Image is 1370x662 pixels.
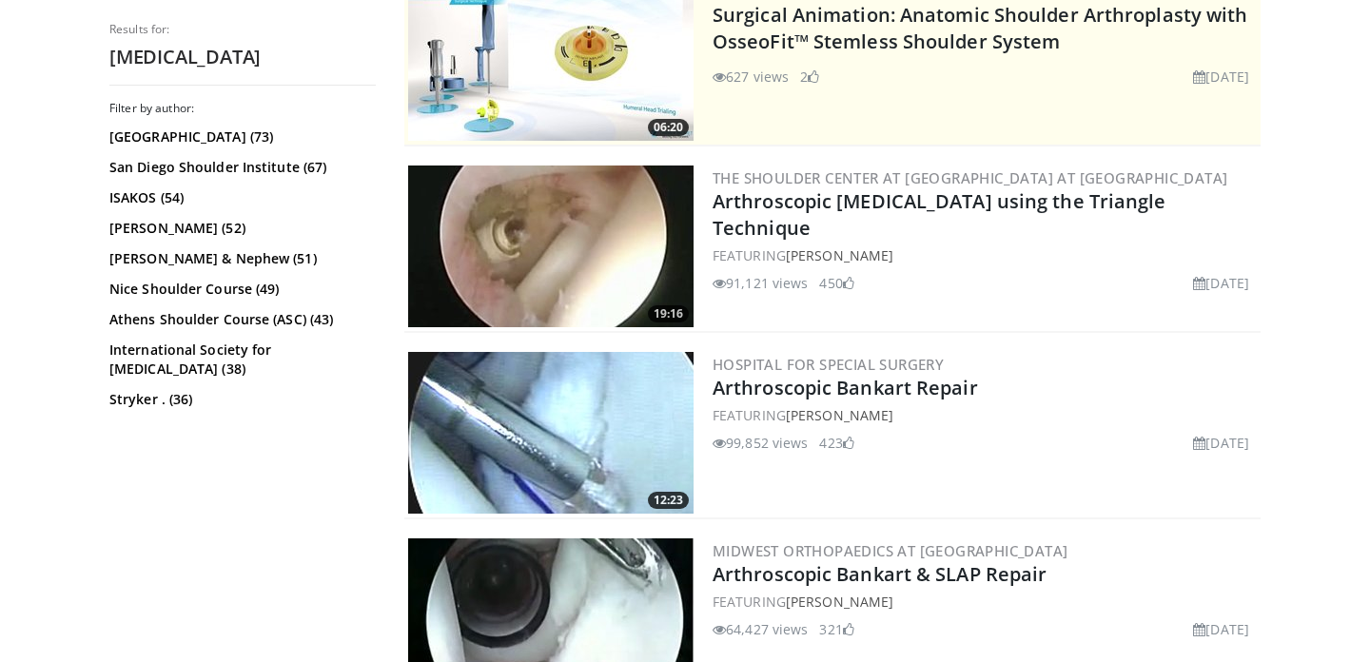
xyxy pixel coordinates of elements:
[109,22,376,37] p: Results for:
[713,619,808,639] li: 64,427 views
[1193,433,1249,453] li: [DATE]
[713,433,808,453] li: 99,852 views
[786,593,893,611] a: [PERSON_NAME]
[713,592,1257,612] div: FEATURING
[713,561,1047,587] a: Arthroscopic Bankart & SLAP Repair
[109,45,376,69] h2: [MEDICAL_DATA]
[713,273,808,293] li: 91,121 views
[713,355,944,374] a: Hospital for Special Surgery
[713,67,789,87] li: 627 views
[713,405,1257,425] div: FEATURING
[713,245,1257,265] div: FEATURING
[109,280,371,299] a: Nice Shoulder Course (49)
[786,406,893,424] a: [PERSON_NAME]
[408,165,694,327] img: krish_3.png.300x170_q85_crop-smart_upscale.jpg
[800,67,819,87] li: 2
[648,119,689,136] span: 06:20
[648,492,689,509] span: 12:23
[109,249,371,268] a: [PERSON_NAME] & Nephew (51)
[109,188,371,207] a: ISAKOS (54)
[109,390,371,409] a: Stryker . (36)
[408,165,694,327] a: 19:16
[713,541,1067,560] a: Midwest Orthopaedics at [GEOGRAPHIC_DATA]
[819,619,853,639] li: 321
[786,246,893,264] a: [PERSON_NAME]
[819,273,853,293] li: 450
[713,168,1227,187] a: The Shoulder Center at [GEOGRAPHIC_DATA] at [GEOGRAPHIC_DATA]
[713,375,978,400] a: Arthroscopic Bankart Repair
[109,158,371,177] a: San Diego Shoulder Institute (67)
[1193,67,1249,87] li: [DATE]
[109,341,371,379] a: International Society for [MEDICAL_DATA] (38)
[713,188,1166,241] a: Arthroscopic [MEDICAL_DATA] using the Triangle Technique
[109,219,371,238] a: [PERSON_NAME] (52)
[109,127,371,146] a: [GEOGRAPHIC_DATA] (73)
[109,101,376,116] h3: Filter by author:
[819,433,853,453] li: 423
[648,305,689,322] span: 19:16
[408,352,694,514] img: 10039_3.png.300x170_q85_crop-smart_upscale.jpg
[109,310,371,329] a: Athens Shoulder Course (ASC) (43)
[408,352,694,514] a: 12:23
[1193,273,1249,293] li: [DATE]
[1193,619,1249,639] li: [DATE]
[713,2,1248,54] a: Surgical Animation: Anatomic Shoulder Arthroplasty with OsseoFit™ Stemless Shoulder System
